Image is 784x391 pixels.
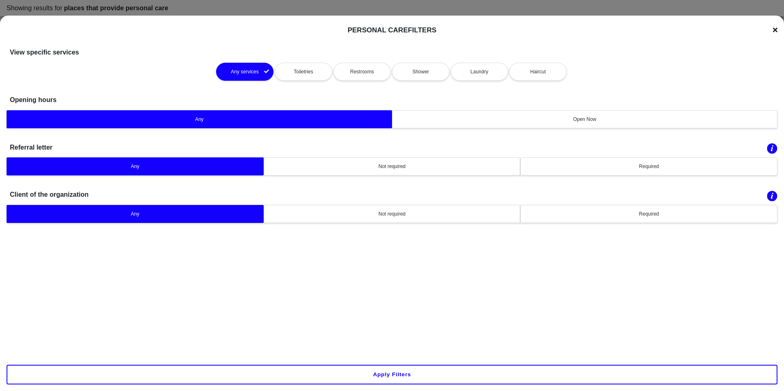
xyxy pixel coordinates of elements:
button: Laundry [451,63,508,81]
div: Restrooms [339,68,385,75]
button: Haircut [509,63,567,81]
div: Any [12,210,258,218]
button: Not required [264,205,521,223]
button: Required [520,205,777,223]
div: Open Now [397,116,772,123]
div: Any [12,163,258,170]
button: Any [7,205,264,223]
button: Not required [264,157,521,175]
div: Required [526,210,772,218]
div: Laundry [456,68,503,75]
div: Required [526,163,772,170]
button: Any [7,110,392,128]
div: Not required [269,210,515,218]
div: Haircut [515,68,561,75]
div: Any services [221,68,268,75]
h1: Client of the organization [10,177,89,203]
div: Any [12,116,387,123]
button: Shower [392,63,449,81]
button: Any services [216,63,273,81]
div: Toiletries [280,68,327,75]
button: Apply filters [7,365,777,384]
div: Shower [397,68,444,75]
h1: Opening hours [10,83,57,108]
button: Open Now [392,110,777,128]
h1: Personal Care Filters [348,26,437,34]
div: Not required [269,163,515,170]
button: Toiletries [275,63,332,81]
button: Restrooms [333,63,391,81]
h1: Referral letter [10,130,52,156]
button: Any [7,157,264,175]
button: Required [520,157,777,175]
h1: View specific services [10,35,79,61]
